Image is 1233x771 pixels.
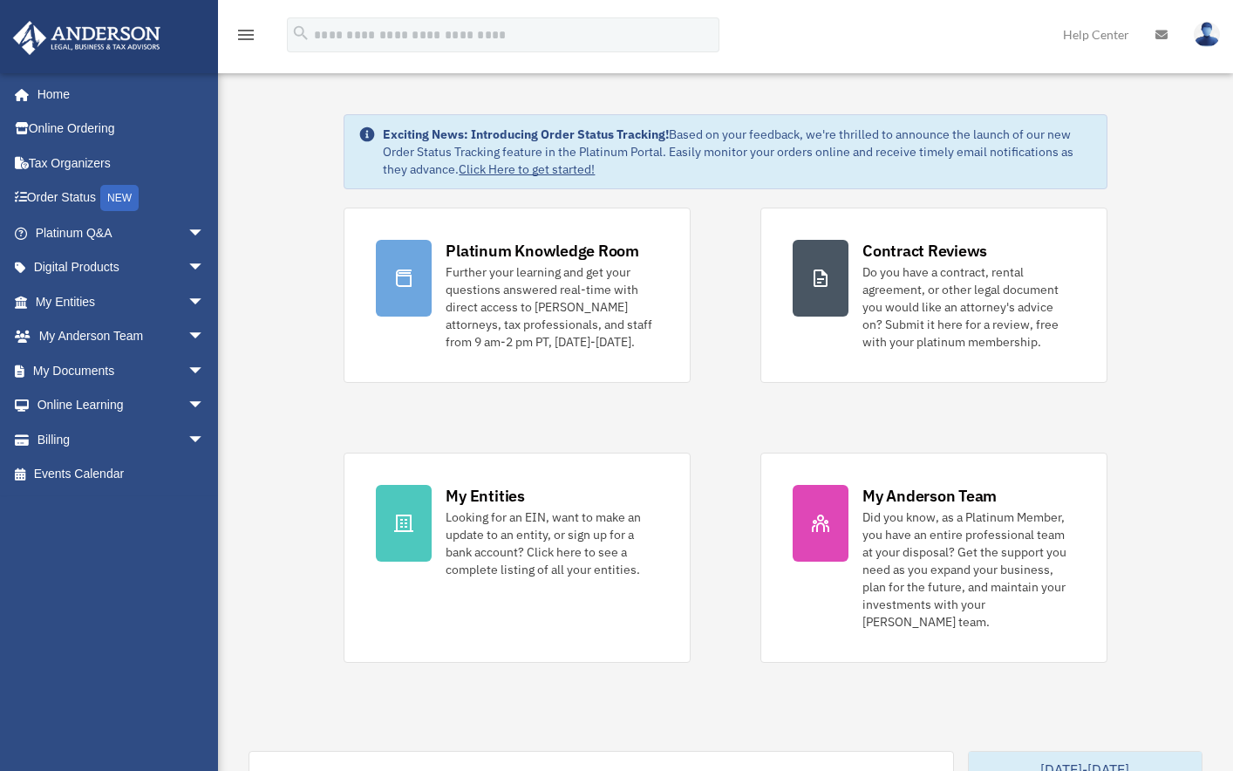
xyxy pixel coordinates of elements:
span: arrow_drop_down [187,215,222,251]
a: Online Ordering [12,112,231,147]
div: My Entities [446,485,524,507]
i: menu [235,24,256,45]
a: My Anderson Team Did you know, as a Platinum Member, you have an entire professional team at your... [760,453,1107,663]
a: Platinum Knowledge Room Further your learning and get your questions answered real-time with dire... [344,208,691,383]
div: NEW [100,185,139,211]
div: Further your learning and get your questions answered real-time with direct access to [PERSON_NAM... [446,263,658,351]
span: arrow_drop_down [187,319,222,355]
span: arrow_drop_down [187,388,222,424]
a: My Anderson Teamarrow_drop_down [12,319,231,354]
div: My Anderson Team [862,485,997,507]
div: Platinum Knowledge Room [446,240,639,262]
div: Based on your feedback, we're thrilled to announce the launch of our new Order Status Tracking fe... [383,126,1092,178]
a: My Entities Looking for an EIN, want to make an update to an entity, or sign up for a bank accoun... [344,453,691,663]
a: Tax Organizers [12,146,231,181]
strong: Exciting News: Introducing Order Status Tracking! [383,126,669,142]
a: My Documentsarrow_drop_down [12,353,231,388]
span: arrow_drop_down [187,353,222,389]
div: Looking for an EIN, want to make an update to an entity, or sign up for a bank account? Click her... [446,508,658,578]
div: Do you have a contract, rental agreement, or other legal document you would like an attorney's ad... [862,263,1075,351]
div: Did you know, as a Platinum Member, you have an entire professional team at your disposal? Get th... [862,508,1075,631]
span: arrow_drop_down [187,284,222,320]
a: My Entitiesarrow_drop_down [12,284,231,319]
div: Contract Reviews [862,240,987,262]
img: User Pic [1194,22,1220,47]
a: Click Here to get started! [459,161,595,177]
span: arrow_drop_down [187,250,222,286]
a: Online Learningarrow_drop_down [12,388,231,423]
img: Anderson Advisors Platinum Portal [8,21,166,55]
a: Digital Productsarrow_drop_down [12,250,231,285]
a: Events Calendar [12,457,231,492]
a: Order StatusNEW [12,181,231,216]
a: Contract Reviews Do you have a contract, rental agreement, or other legal document you would like... [760,208,1107,383]
a: Home [12,77,222,112]
a: Billingarrow_drop_down [12,422,231,457]
a: Platinum Q&Aarrow_drop_down [12,215,231,250]
i: search [291,24,310,43]
span: arrow_drop_down [187,422,222,458]
a: menu [235,31,256,45]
